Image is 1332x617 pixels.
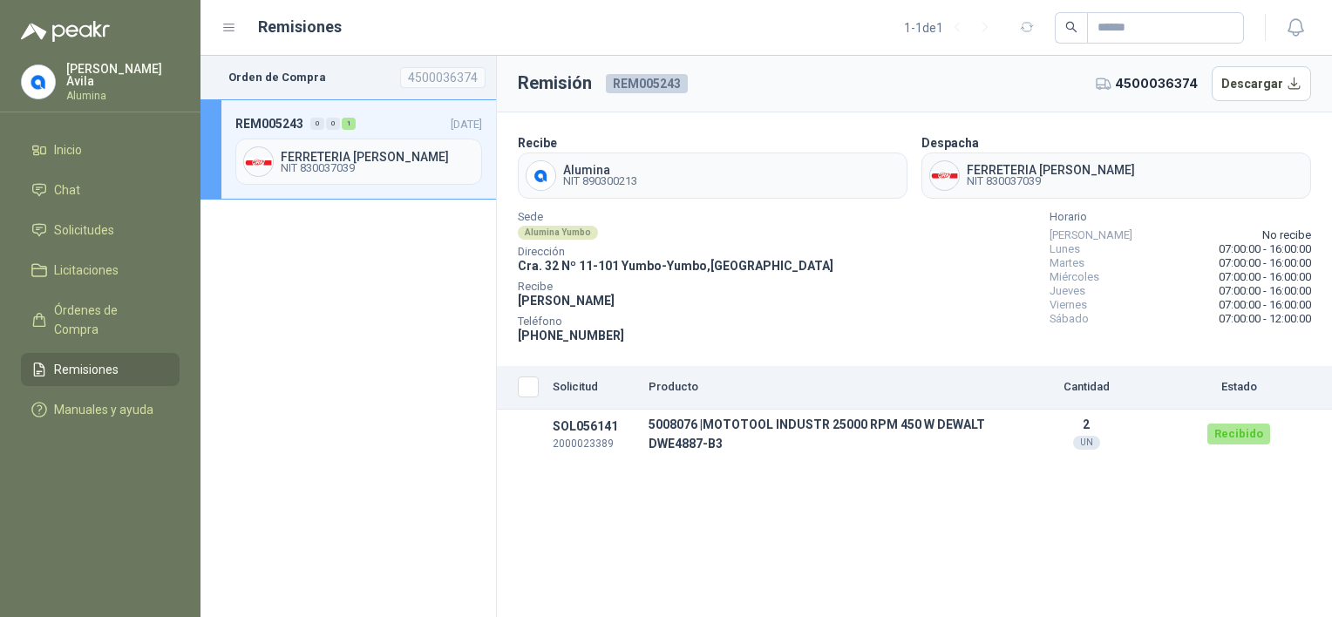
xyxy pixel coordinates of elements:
h1: Remisiones [258,15,342,39]
b: Orden de Compra [228,69,326,86]
span: Inicio [54,140,82,159]
p: 2 [1006,417,1166,431]
span: No recibe [1262,228,1311,242]
a: Orden de Compra4500036374 [200,56,496,99]
span: Horario [1050,213,1311,221]
span: Chat [54,180,80,200]
span: 07:00:00 - 12:00:00 [1219,312,1311,326]
a: REM005243001[DATE] Company LogoFERRETERIA [PERSON_NAME]NIT 830037039 [200,99,496,200]
td: Recibido [1173,410,1304,459]
span: Cra. 32 Nº 11-101 Yumbo - Yumbo , [GEOGRAPHIC_DATA] [518,259,833,273]
th: Seleccionar/deseleccionar [497,366,546,410]
td: SOL056141 [546,410,642,459]
span: [PHONE_NUMBER] [518,329,624,342]
div: 0 [326,118,340,130]
a: Solicitudes [21,214,180,247]
div: UN [1073,436,1100,450]
img: Company Logo [22,65,55,98]
span: [PERSON_NAME] [1050,228,1132,242]
th: Solicitud [546,366,642,410]
span: NIT 830037039 [281,163,474,173]
span: Lunes [1050,242,1080,256]
span: Martes [1050,256,1084,270]
p: 2000023389 [553,436,635,452]
span: Miércoles [1050,270,1099,284]
span: Órdenes de Compra [54,301,163,339]
span: REM005243 [235,114,303,133]
span: Licitaciones [54,261,119,280]
th: Estado [1173,366,1304,410]
span: FERRETERIA [PERSON_NAME] [281,151,474,163]
span: Recibe [518,282,833,291]
h3: Remisión [518,70,592,97]
span: Teléfono [518,317,833,326]
div: 4500036374 [400,67,486,88]
p: Alumina [66,91,180,101]
span: Jueves [1050,284,1085,298]
img: Company Logo [930,161,959,190]
span: Dirección [518,247,833,256]
div: 1 - 1 de 1 [904,14,999,42]
img: Logo peakr [21,21,110,42]
span: Alumina [563,164,637,176]
span: 07:00:00 - 16:00:00 [1219,270,1311,284]
div: 1 [342,118,356,130]
span: 07:00:00 - 16:00:00 [1219,256,1311,270]
a: Inicio [21,133,180,166]
a: Chat [21,173,180,207]
b: Despacha [921,136,979,150]
span: Solicitudes [54,220,114,240]
span: [PERSON_NAME] [518,294,615,308]
a: Manuales y ayuda [21,393,180,426]
span: 07:00:00 - 16:00:00 [1219,242,1311,256]
b: Recibe [518,136,557,150]
td: 5008076 | MOTOTOOL INDUSTR 25000 RPM 450 W DEWALT DWE4887-B3 [642,410,999,459]
span: NIT 830037039 [967,176,1135,186]
a: Órdenes de Compra [21,294,180,346]
span: FERRETERIA [PERSON_NAME] [967,164,1135,176]
span: 07:00:00 - 16:00:00 [1219,284,1311,298]
span: Viernes [1050,298,1087,312]
th: Cantidad [999,366,1173,410]
img: Company Logo [244,147,273,176]
span: 07:00:00 - 16:00:00 [1219,298,1311,312]
span: Manuales y ayuda [54,400,153,419]
span: Sede [518,213,833,221]
button: Descargar [1212,66,1312,101]
div: 0 [310,118,324,130]
span: NIT 890300213 [563,176,637,186]
span: Remisiones [54,360,119,379]
a: Licitaciones [21,254,180,287]
span: search [1065,21,1077,33]
span: [DATE] [451,118,482,131]
div: Alumina Yumbo [518,226,598,240]
p: [PERSON_NAME] Avila [66,63,180,87]
span: 4500036374 [1115,74,1198,93]
span: REM005243 [606,74,688,93]
img: Company Logo [527,161,555,190]
a: Remisiones [21,353,180,386]
span: Sábado [1050,312,1089,326]
th: Producto [642,366,999,410]
div: Recibido [1207,424,1270,444]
